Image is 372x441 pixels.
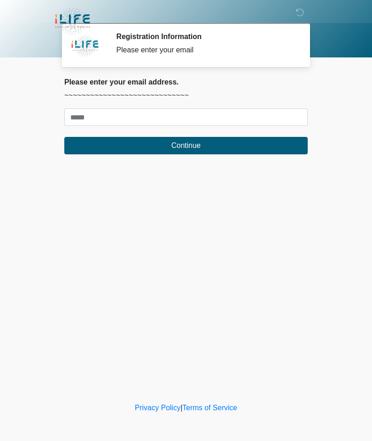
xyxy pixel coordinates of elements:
[64,137,308,154] button: Continue
[64,78,308,86] h2: Please enter your email address.
[116,45,294,56] div: Please enter your email
[180,404,182,412] a: |
[135,404,181,412] a: Privacy Policy
[64,90,308,101] p: ~~~~~~~~~~~~~~~~~~~~~~~~~~~~~
[71,32,99,60] img: Agent Avatar
[182,404,237,412] a: Terms of Service
[55,7,90,36] img: iLIFE Anti-Aging Center Logo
